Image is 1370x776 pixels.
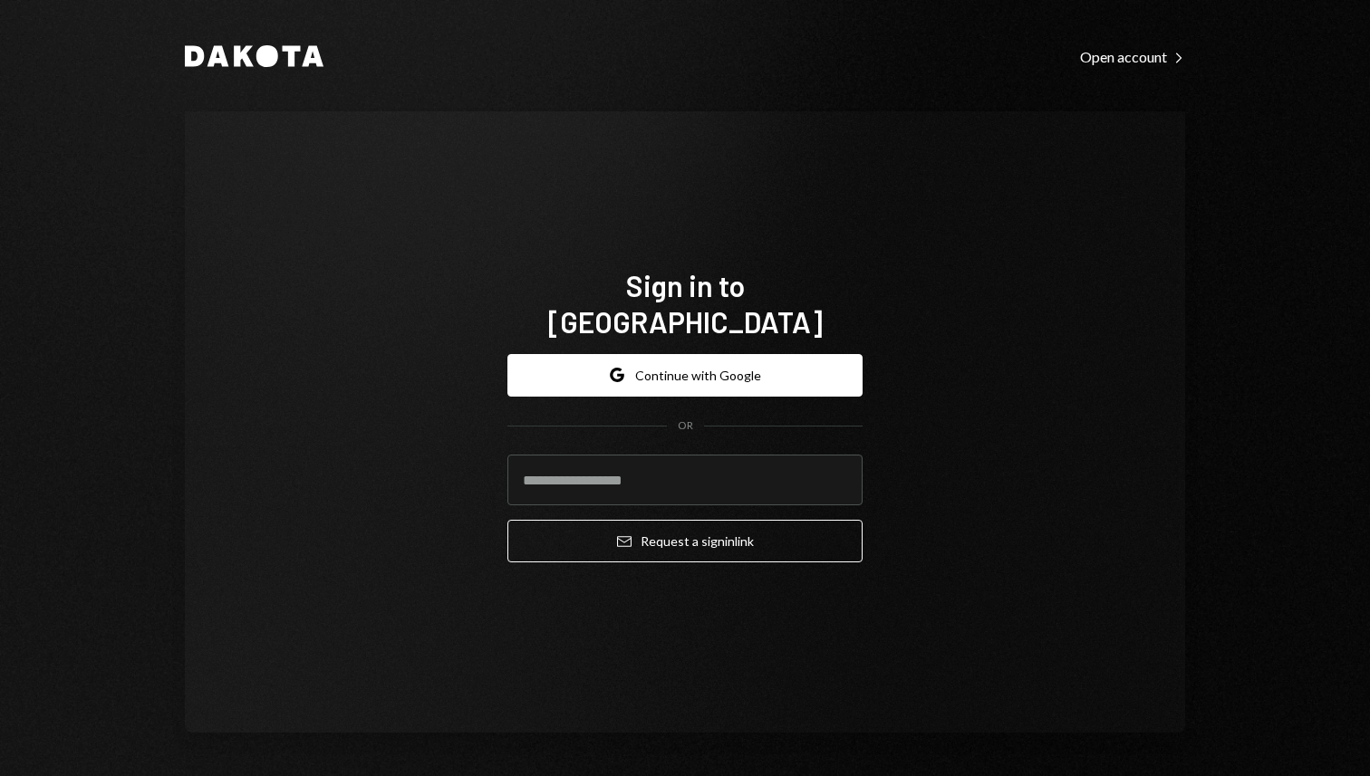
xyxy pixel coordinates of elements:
div: OR [678,418,693,434]
button: Continue with Google [507,354,863,397]
button: Request a signinlink [507,520,863,562]
h1: Sign in to [GEOGRAPHIC_DATA] [507,267,863,340]
div: Open account [1080,48,1185,66]
a: Open account [1080,46,1185,66]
